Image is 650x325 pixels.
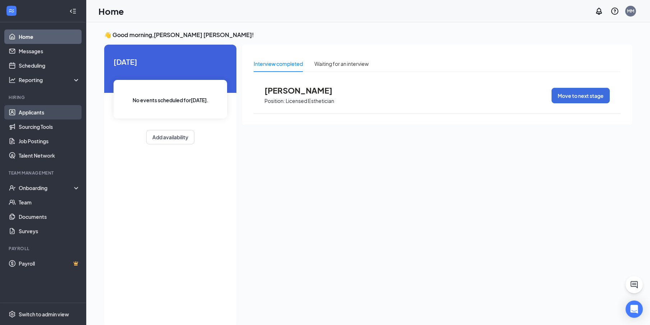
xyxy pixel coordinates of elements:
a: Talent Network [19,148,80,163]
div: Team Management [9,170,79,176]
button: Add availability [146,130,194,144]
svg: Notifications [595,7,603,15]
a: Job Postings [19,134,80,148]
a: Messages [19,44,80,58]
div: Payroll [9,245,79,252]
div: Reporting [19,76,80,83]
span: No events scheduled for [DATE] . [133,96,208,104]
span: [DATE] [114,56,227,67]
div: Onboarding [19,184,74,191]
h1: Home [98,5,124,17]
svg: WorkstreamLogo [8,7,15,14]
svg: Settings [9,311,16,318]
p: Position: [264,98,285,104]
div: Hiring [9,94,79,100]
svg: UserCheck [9,184,16,191]
div: Waiting for an interview [314,60,369,68]
div: Open Intercom Messenger [626,301,643,318]
a: Surveys [19,224,80,238]
div: MM [627,8,634,14]
a: Applicants [19,105,80,119]
svg: Analysis [9,76,16,83]
svg: Collapse [69,8,77,15]
a: Documents [19,209,80,224]
button: ChatActive [626,276,643,293]
svg: ChatActive [630,280,639,289]
div: Switch to admin view [19,311,69,318]
svg: QuestionInfo [610,7,619,15]
span: [PERSON_NAME] [264,86,344,95]
a: Scheduling [19,58,80,73]
div: Interview completed [254,60,303,68]
a: PayrollCrown [19,256,80,271]
a: Home [19,30,80,44]
button: Move to next stage [552,88,610,103]
h3: 👋 Good morning, [PERSON_NAME] [PERSON_NAME] ! [104,31,632,39]
a: Team [19,195,80,209]
a: Sourcing Tools [19,119,80,134]
p: Licensed Esthetician [286,98,334,104]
